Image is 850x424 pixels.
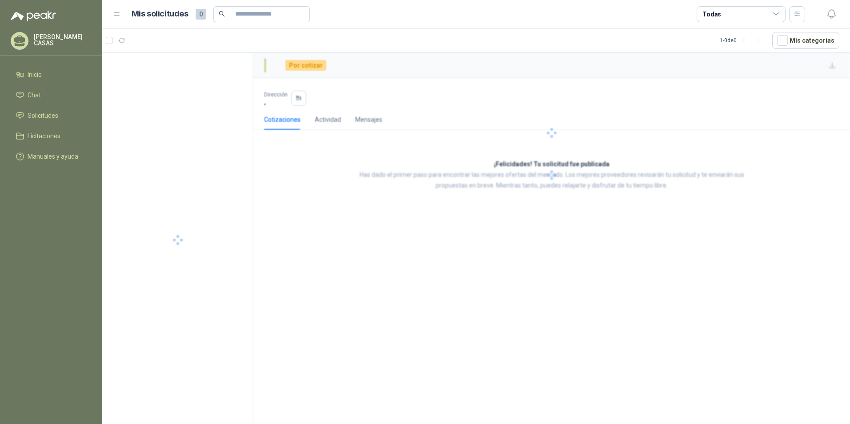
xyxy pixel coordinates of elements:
[11,11,56,21] img: Logo peakr
[702,9,721,19] div: Todas
[720,33,765,48] div: 1 - 0 de 0
[34,34,92,46] p: [PERSON_NAME] CASAS
[196,9,206,20] span: 0
[11,87,92,104] a: Chat
[28,152,78,161] span: Manuales y ayuda
[28,111,58,120] span: Solicitudes
[11,128,92,144] a: Licitaciones
[11,148,92,165] a: Manuales y ayuda
[11,66,92,83] a: Inicio
[28,70,42,80] span: Inicio
[28,90,41,100] span: Chat
[772,32,839,49] button: Mís categorías
[132,8,188,20] h1: Mis solicitudes
[28,131,60,141] span: Licitaciones
[219,11,225,17] span: search
[11,107,92,124] a: Solicitudes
